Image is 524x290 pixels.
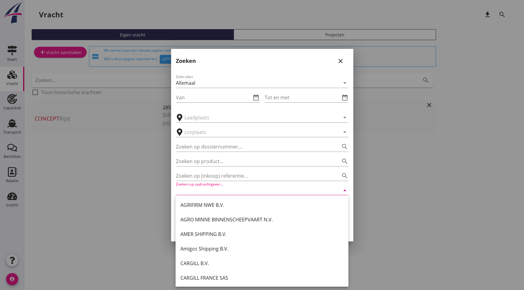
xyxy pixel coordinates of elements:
i: date_range [252,94,260,101]
input: Zoeken op dossiernummer... [176,142,331,152]
div: AGRIFIRM NWE B.V. [180,201,343,209]
input: Laadplaats [184,113,331,122]
input: Van [176,93,251,102]
input: Tot en met [265,93,340,102]
i: close [337,57,344,65]
div: Amigos Shipping B.V. [180,245,343,252]
i: search [341,143,348,150]
i: arrow_drop_down [341,128,348,136]
i: search [341,172,348,179]
div: AMER SHIPPING B.V. [180,230,343,238]
i: arrow_drop_down [341,114,348,121]
div: CARGILL FRANCE SAS [180,274,343,281]
i: date_range [341,94,348,101]
input: Losplaats [184,127,331,137]
input: Zoeken op opdrachtgever... [176,186,331,195]
i: search [341,158,348,165]
input: Zoeken op product... [176,156,331,166]
i: arrow_drop_down [341,187,348,194]
input: Zoeken op (inkoop) referentie… [176,171,331,181]
h2: Zoeken [176,57,196,65]
i: arrow_drop_down [341,79,348,87]
div: AGRO MINNE BINNENSCHEEPVAART N.V. [180,216,343,223]
div: CARGILL B.V. [180,260,343,267]
div: Allemaal [176,80,195,86]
